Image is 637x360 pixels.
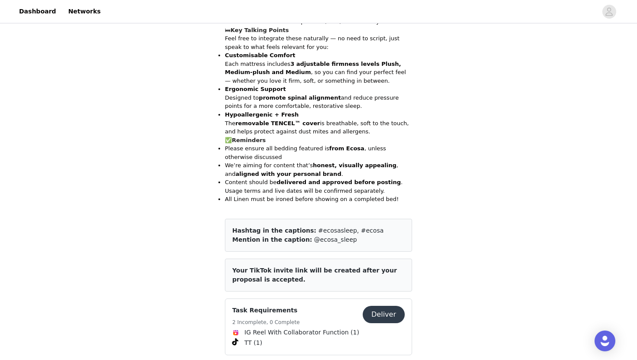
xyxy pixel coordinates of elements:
strong: from Ecosa [329,145,364,152]
p: Each mattress includes , so you can find your perfect feel — whether you love it firm, soft, or s... [225,51,412,85]
span: #ecosasleep, #ecosa [318,227,383,234]
span: Your TikTok invite link will be created after your proposal is accepted. [232,267,397,283]
strong: promote spinal alignment [259,94,341,101]
span: @ecosa_sleep [314,236,357,243]
p: Content should be . Usage terms and live dates will be confirmed separately. [225,178,412,195]
strong: aligned with your personal brand [235,171,341,177]
p: Designed to and reduce pressure points for a more comfortable, restorative sleep. [225,85,412,110]
p: The is breathable, soft to the touch, and helps protect against dust mites and allergens. [225,110,412,136]
span: Mention in the caption: [232,236,312,243]
h5: 2 Incomplete, 0 Complete [232,318,300,326]
button: Deliver [363,306,405,323]
h4: Task Requirements [232,306,300,315]
p: Please ensure all bedding featured is , unless otherwise discussed [225,144,412,161]
a: Dashboard [14,2,61,21]
strong: Customisable Comfort [225,52,296,58]
strong: Ergonomic Support [225,86,286,92]
strong: honest, visually appealing [313,162,396,169]
h3: ✅ [225,136,412,145]
div: avatar [605,5,613,19]
span: Hashtag in the captions: [232,227,316,234]
div: Open Intercom Messenger [595,331,615,351]
img: Instagram Reels Icon [232,329,239,336]
span: IG Reel With Collaborator Function (1) [244,328,359,337]
div: Task Requirements [225,298,412,355]
h3: 🛏 [225,26,412,35]
a: Networks [63,2,106,21]
strong: removable TENCEL™ cover [235,120,320,126]
strong: Reminders [232,137,266,143]
strong: Hypoallergenic + Fresh [225,111,299,118]
p: Feel free to integrate these naturally — no need to script, just speak to what feels relevant for... [225,34,412,51]
li: All Linen must be ironed before showing on a completed bed! [225,195,412,204]
p: We’re aiming for content that’s , and . [225,161,412,178]
strong: delivered and approved before posting [276,179,401,185]
strong: Key Talking Points [231,27,289,33]
strong: 3 adjustable firmness levels Plush, Medium-plush and Medium [225,61,401,76]
span: TT (1) [244,338,262,347]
